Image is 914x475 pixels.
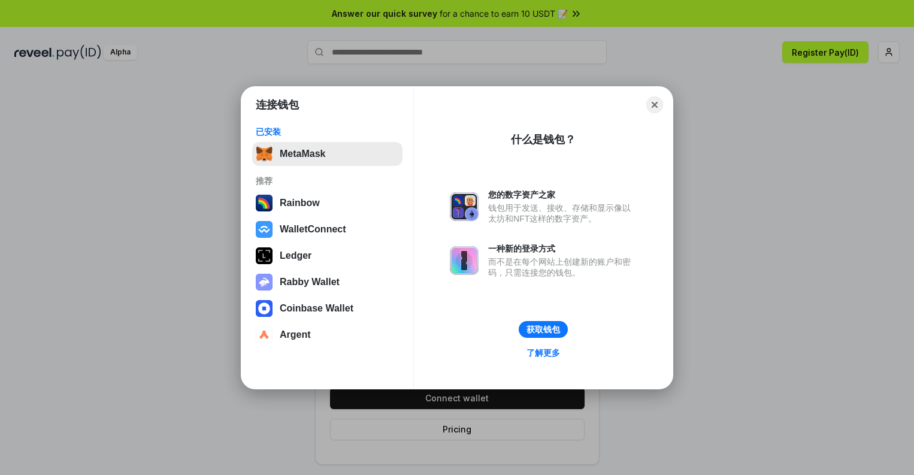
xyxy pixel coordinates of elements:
div: Argent [280,329,311,340]
img: svg+xml,%3Csvg%20xmlns%3D%22http%3A%2F%2Fwww.w3.org%2F2000%2Fsvg%22%20width%3D%2228%22%20height%3... [256,247,273,264]
div: 获取钱包 [526,324,560,335]
button: Coinbase Wallet [252,297,402,320]
h1: 连接钱包 [256,98,299,112]
button: Ledger [252,244,402,268]
img: svg+xml,%3Csvg%20xmlns%3D%22http%3A%2F%2Fwww.w3.org%2F2000%2Fsvg%22%20fill%3D%22none%22%20viewBox... [256,274,273,291]
img: svg+xml,%3Csvg%20width%3D%2228%22%20height%3D%2228%22%20viewBox%3D%220%200%2028%2028%22%20fill%3D... [256,326,273,343]
button: Rainbow [252,191,402,215]
div: 推荐 [256,176,399,186]
div: 而不是在每个网站上创建新的账户和密码，只需连接您的钱包。 [488,256,637,278]
img: svg+xml,%3Csvg%20xmlns%3D%22http%3A%2F%2Fwww.w3.org%2F2000%2Fsvg%22%20fill%3D%22none%22%20viewBox... [450,246,479,275]
button: Argent [252,323,402,347]
div: Rabby Wallet [280,277,340,288]
button: 获取钱包 [519,321,568,338]
button: WalletConnect [252,217,402,241]
img: svg+xml,%3Csvg%20width%3D%2228%22%20height%3D%2228%22%20viewBox%3D%220%200%2028%2028%22%20fill%3D... [256,300,273,317]
div: 已安装 [256,126,399,137]
div: Ledger [280,250,311,261]
div: 一种新的登录方式 [488,243,637,254]
div: 钱包用于发送、接收、存储和显示像以太坊和NFT这样的数字资产。 [488,202,637,224]
button: MetaMask [252,142,402,166]
div: MetaMask [280,149,325,159]
div: Rainbow [280,198,320,208]
div: 什么是钱包？ [511,132,576,147]
img: svg+xml,%3Csvg%20xmlns%3D%22http%3A%2F%2Fwww.w3.org%2F2000%2Fsvg%22%20fill%3D%22none%22%20viewBox... [450,192,479,221]
img: svg+xml,%3Csvg%20width%3D%2228%22%20height%3D%2228%22%20viewBox%3D%220%200%2028%2028%22%20fill%3D... [256,221,273,238]
div: 了解更多 [526,347,560,358]
img: svg+xml,%3Csvg%20width%3D%22120%22%20height%3D%22120%22%20viewBox%3D%220%200%20120%20120%22%20fil... [256,195,273,211]
a: 了解更多 [519,345,567,361]
button: Close [646,96,663,113]
div: Coinbase Wallet [280,303,353,314]
button: Rabby Wallet [252,270,402,294]
img: svg+xml,%3Csvg%20fill%3D%22none%22%20height%3D%2233%22%20viewBox%3D%220%200%2035%2033%22%20width%... [256,146,273,162]
div: 您的数字资产之家 [488,189,637,200]
div: WalletConnect [280,224,346,235]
